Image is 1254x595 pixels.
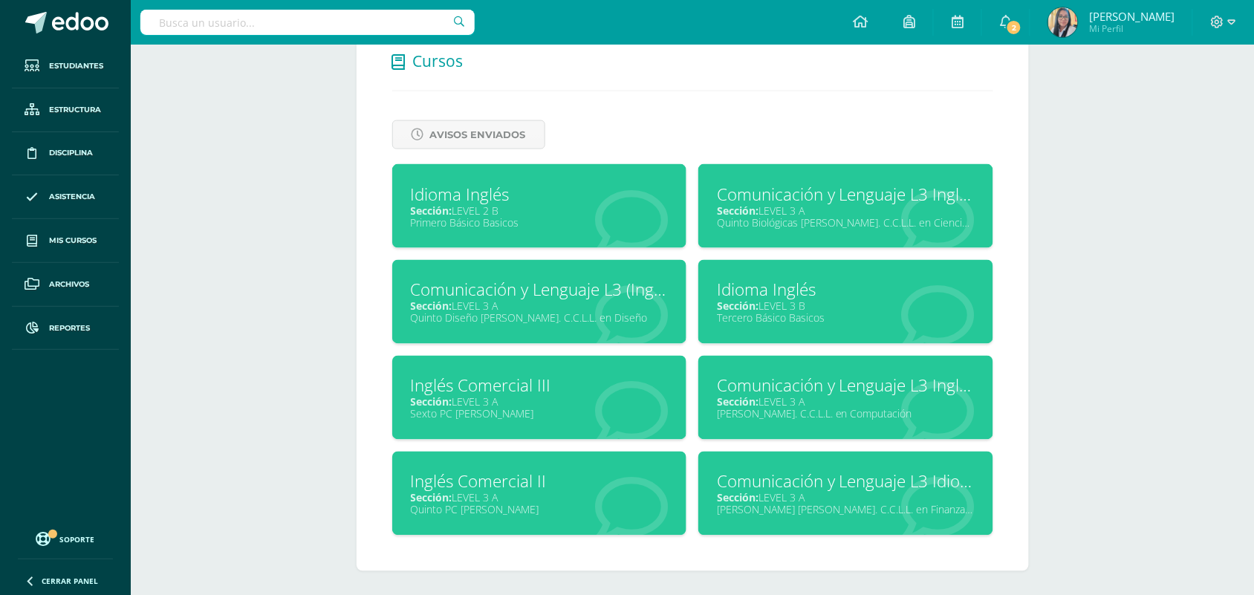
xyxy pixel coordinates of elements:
a: Estudiantes [12,45,119,88]
div: Inglés Comercial II [411,470,669,493]
div: [PERSON_NAME] [PERSON_NAME]. C.C.L.L. en Finanzas y Administración [717,503,975,517]
div: Comunicación y Lenguaje L3 Inglés [717,183,975,206]
span: Cursos [413,51,464,72]
a: Comunicación y Lenguaje L3 Idioma InglésSección:LEVEL 3 A[PERSON_NAME] [PERSON_NAME]. C.C.L.L. en... [698,452,993,536]
span: Avisos Enviados [430,121,526,149]
div: Comunicación y Lenguaje L3 Inglés [717,374,975,397]
div: LEVEL 3 A [717,204,975,218]
a: Disciplina [12,132,119,176]
span: Estudiantes [49,60,103,72]
span: Sección: [717,204,758,218]
div: Idioma Inglés [717,279,975,302]
div: Comunicación y Lenguaje L3 (Inglés) [411,279,669,302]
a: Comunicación y Lenguaje L3 InglésSección:LEVEL 3 AQuinto Biológicas [PERSON_NAME]. C.C.L.L. en Ci... [698,164,993,248]
span: Archivos [49,279,89,290]
div: Inglés Comercial III [411,374,669,397]
a: Idioma InglésSección:LEVEL 3 BTercero Básico Basicos [698,260,993,344]
a: Reportes [12,307,119,351]
a: Inglés Comercial IIISección:LEVEL 3 ASexto PC [PERSON_NAME] [392,356,687,440]
div: Sexto PC [PERSON_NAME] [411,407,669,421]
a: Archivos [12,263,119,307]
a: Mis cursos [12,219,119,263]
div: LEVEL 2 B [411,204,669,218]
img: 686a06a3bf1af68f69e33fbdca467678.png [1048,7,1078,37]
div: LEVEL 3 A [411,299,669,313]
div: Idioma Inglés [411,183,669,206]
span: Reportes [49,322,90,334]
span: Asistencia [49,191,95,203]
div: Quinto PC [PERSON_NAME] [411,503,669,517]
a: Inglés Comercial IISección:LEVEL 3 AQuinto PC [PERSON_NAME] [392,452,687,536]
a: Asistencia [12,175,119,219]
a: Idioma InglésSección:LEVEL 2 BPrimero Básico Basicos [392,164,687,248]
a: Estructura [12,88,119,132]
span: Soporte [60,534,95,544]
span: [PERSON_NAME] [1089,9,1175,24]
a: Avisos Enviados [392,120,545,149]
div: Primero Básico Basicos [411,215,669,230]
span: Sección: [411,299,452,313]
span: 2 [1006,19,1022,36]
a: Comunicación y Lenguaje L3 InglésSección:LEVEL 3 A[PERSON_NAME]. C.C.L.L. en Computación [698,356,993,440]
div: Quinto Diseño [PERSON_NAME]. C.C.L.L. en Diseño [411,311,669,325]
input: Busca un usuario... [140,10,475,35]
div: Tercero Básico Basicos [717,311,975,325]
span: Sección: [717,395,758,409]
span: Sección: [411,491,452,505]
div: Quinto Biológicas [PERSON_NAME]. C.C.L.L. en Ciencias Biológicas [717,215,975,230]
span: Cerrar panel [42,576,98,586]
div: LEVEL 3 B [717,299,975,313]
div: LEVEL 3 A [411,395,669,409]
div: [PERSON_NAME]. C.C.L.L. en Computación [717,407,975,421]
div: LEVEL 3 A [411,491,669,505]
span: Sección: [717,299,758,313]
span: Estructura [49,104,101,116]
span: Sección: [411,204,452,218]
div: LEVEL 3 A [717,491,975,505]
span: Disciplina [49,147,93,159]
span: Mis cursos [49,235,97,247]
a: Soporte [18,528,113,548]
span: Sección: [717,491,758,505]
a: Comunicación y Lenguaje L3 (Inglés)Sección:LEVEL 3 AQuinto Diseño [PERSON_NAME]. C.C.L.L. en Diseño [392,260,687,344]
span: Mi Perfil [1089,22,1175,35]
div: Comunicación y Lenguaje L3 Idioma Inglés [717,470,975,493]
span: Sección: [411,395,452,409]
div: LEVEL 3 A [717,395,975,409]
